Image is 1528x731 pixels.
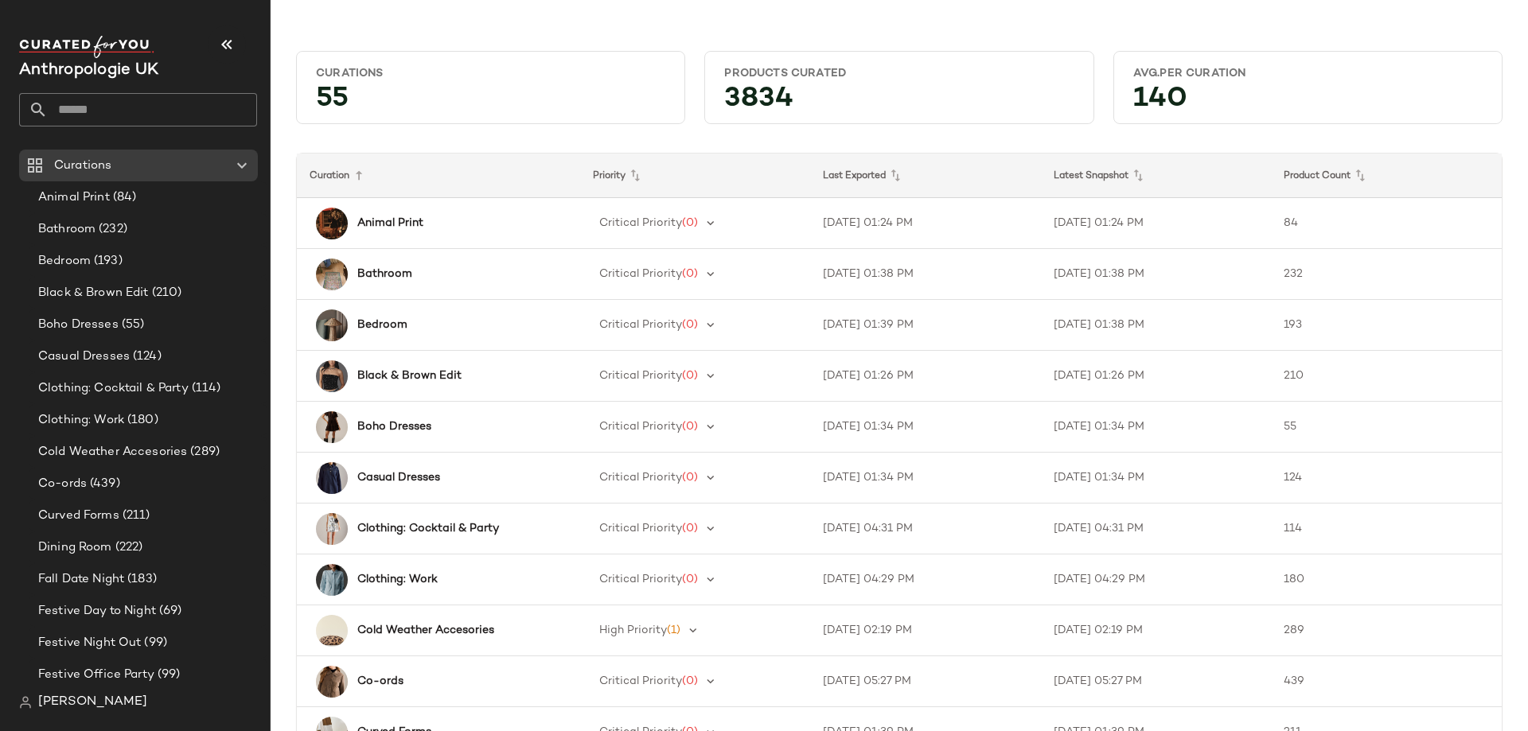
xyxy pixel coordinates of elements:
[810,154,1041,198] th: Last Exported
[316,564,348,596] img: 4110972460142_546_b4
[599,421,682,433] span: Critical Priority
[119,507,150,525] span: (211)
[682,268,698,280] span: (0)
[1041,300,1272,351] td: [DATE] 01:38 PM
[38,475,87,493] span: Co-ords
[38,634,141,652] span: Festive Night Out
[54,157,111,175] span: Curations
[682,523,698,535] span: (0)
[810,198,1041,249] td: [DATE] 01:24 PM
[599,472,682,484] span: Critical Priority
[1041,154,1272,198] th: Latest Snapshot
[38,284,149,302] span: Black & Brown Edit
[19,62,158,79] span: Current Company Name
[1121,87,1495,117] div: 140
[19,696,32,709] img: svg%3e
[682,217,698,229] span: (0)
[38,602,156,620] span: Festive Day to Night
[1041,453,1272,504] td: [DATE] 01:34 PM
[1041,402,1272,453] td: [DATE] 01:34 PM
[297,154,580,198] th: Curation
[357,215,423,231] b: Animal Print
[91,252,123,270] span: (193)
[810,249,1041,300] td: [DATE] 01:38 PM
[141,634,167,652] span: (99)
[682,472,698,484] span: (0)
[357,673,403,690] b: Co-ords
[711,87,1086,117] div: 3834
[599,217,682,229] span: Critical Priority
[357,418,431,435] b: Boho Dresses
[810,351,1041,402] td: [DATE] 01:26 PM
[1271,249,1502,300] td: 232
[580,154,811,198] th: Priority
[1041,605,1272,656] td: [DATE] 02:19 PM
[38,220,95,239] span: Bathroom
[303,87,678,117] div: 55
[810,504,1041,554] td: [DATE] 04:31 PM
[357,469,440,486] b: Casual Dresses
[810,453,1041,504] td: [DATE] 01:34 PM
[1041,554,1272,605] td: [DATE] 04:29 PM
[682,370,698,382] span: (0)
[1271,656,1502,707] td: 439
[357,520,499,537] b: Clothing: Cocktail & Party
[357,317,407,333] b: Bedroom
[316,360,348,392] img: 4140263430152_001_b
[1041,351,1272,402] td: [DATE] 01:26 PM
[19,36,154,58] img: cfy_white_logo.C9jOOHJF.svg
[599,268,682,280] span: Critical Priority
[316,513,348,545] img: 4130839430020_007_e2
[1271,605,1502,656] td: 289
[38,316,119,334] span: Boho Dresses
[1271,300,1502,351] td: 193
[189,379,221,398] span: (114)
[810,605,1041,656] td: [DATE] 02:19 PM
[38,507,119,525] span: Curved Forms
[357,571,438,588] b: Clothing: Work
[187,443,220,461] span: (289)
[1041,198,1272,249] td: [DATE] 01:24 PM
[357,622,494,639] b: Cold Weather Accesories
[599,523,682,535] span: Critical Priority
[682,675,698,687] span: (0)
[1271,198,1502,249] td: 84
[316,666,348,698] img: 4115443330058_023_e5
[87,475,120,493] span: (439)
[38,539,112,557] span: Dining Room
[316,615,348,647] img: 4152962200032_070_e
[316,208,348,239] img: 4133940870035_000_e20
[124,570,157,589] span: (183)
[599,624,667,636] span: High Priority
[38,189,110,207] span: Animal Print
[1041,249,1272,300] td: [DATE] 01:38 PM
[810,554,1041,605] td: [DATE] 04:29 PM
[724,66,1074,81] div: Products Curated
[316,259,348,290] img: 4544I319AA_000_a
[682,421,698,433] span: (0)
[38,693,147,712] span: [PERSON_NAME]
[316,66,665,81] div: Curations
[357,266,412,282] b: Bathroom
[357,367,462,384] b: Black & Brown Edit
[599,574,682,585] span: Critical Priority
[810,656,1041,707] td: [DATE] 05:27 PM
[599,370,682,382] span: Critical Priority
[316,462,348,494] img: 4130912140002_047_e
[112,539,143,557] span: (222)
[38,348,130,366] span: Casual Dresses
[599,319,682,331] span: Critical Priority
[124,411,158,430] span: (180)
[1271,504,1502,554] td: 114
[316,411,348,443] img: 4130370060054_003_b
[1041,504,1272,554] td: [DATE] 04:31 PM
[1271,351,1502,402] td: 210
[599,675,682,687] span: Critical Priority
[810,402,1041,453] td: [DATE] 01:34 PM
[1271,453,1502,504] td: 124
[667,624,680,636] span: (1)
[316,309,348,341] img: 4522086050002_014_e
[38,252,91,270] span: Bedroom
[38,570,124,589] span: Fall Date Night
[130,348,162,366] span: (124)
